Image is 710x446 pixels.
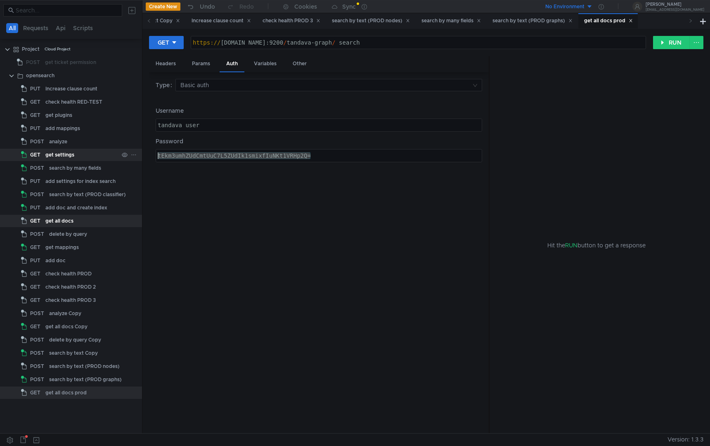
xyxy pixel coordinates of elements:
span: POST [30,360,44,372]
div: get plugins [45,109,72,121]
span: POST [30,347,44,359]
span: GET [30,96,40,108]
div: get all docs prod [584,17,633,25]
span: PUT [30,83,40,95]
div: Project [22,43,40,55]
span: POST [30,228,44,240]
span: PUT [30,122,40,135]
span: GET [30,387,40,399]
span: POST [30,135,44,148]
span: PUT [30,202,40,214]
span: GET [30,149,40,161]
div: get all docs Copy [45,320,88,333]
div: Headers [149,56,182,71]
button: Redo [221,0,260,13]
span: POST [30,188,44,201]
div: check health PROD [45,268,92,280]
span: GET [30,109,40,121]
div: delete by query [49,228,87,240]
div: Undo [200,2,215,12]
div: Redo [239,2,254,12]
div: Other [286,56,313,71]
span: POST [26,56,40,69]
div: search by text (PROD nodes) [49,360,120,372]
div: check health PROD 2 [45,281,96,293]
div: analyze [49,135,67,148]
div: Params [185,56,217,71]
div: opensearch [26,69,54,82]
div: search by text (PROD graphs) [49,373,122,386]
span: GET [30,268,40,280]
label: Password [156,137,482,146]
span: GET [30,215,40,227]
div: search by text (PROD classifier) [49,188,126,201]
span: GET [30,294,40,306]
div: Increase clause count [45,83,97,95]
span: POST [30,307,44,320]
span: PUT [30,175,40,187]
div: Auth [220,56,244,72]
div: search by many fields [49,162,101,174]
input: Search... [16,6,117,15]
button: Requests [21,23,51,33]
span: GET [30,241,40,254]
div: get ticket permission [45,56,96,69]
span: RUN [565,242,577,249]
div: Increase clause count [192,17,251,25]
div: No Environment [545,3,585,11]
div: Variables [247,56,283,71]
div: analyze Copy [49,307,81,320]
span: POST [30,334,44,346]
div: search by many fields [421,17,481,25]
span: PUT [30,254,40,267]
span: GET [30,320,40,333]
div: add mappings [45,122,80,135]
div: [PERSON_NAME] [646,2,704,7]
div: Cookies [294,2,317,12]
span: POST [30,373,44,386]
div: search by text (PROD nodes) [332,17,410,25]
button: Scripts [71,23,95,33]
div: search by text (PROD graphs) [492,17,573,25]
div: add settings for index search [45,175,116,187]
div: check health PROD 3 [263,17,320,25]
label: Type [156,79,175,91]
button: GET [149,36,184,49]
div: get settings [45,149,74,161]
div: delete by query Copy [49,334,101,346]
button: All [6,23,18,33]
label: Username [156,106,482,115]
div: get all docs [45,215,73,227]
span: POST [30,162,44,174]
div: add doc [45,254,66,267]
span: Version: 1.3.3 [667,434,703,446]
div: get all docs prod [45,387,87,399]
span: GET [30,281,40,293]
div: add doc and create index [45,202,107,214]
div: check health PROD 3 [45,294,96,306]
button: RUN [653,36,690,49]
div: get mappings [45,241,79,254]
button: Create New [146,2,180,11]
button: Undo [180,0,221,13]
div: GET [158,38,169,47]
div: check health RED-TEST [45,96,102,108]
div: search by text Copy [49,347,98,359]
button: Api [53,23,68,33]
div: Cloud Project [45,43,71,55]
span: Hit the button to get a response [547,241,646,250]
div: [EMAIL_ADDRESS][DOMAIN_NAME] [646,8,704,11]
div: Sync [342,4,356,9]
